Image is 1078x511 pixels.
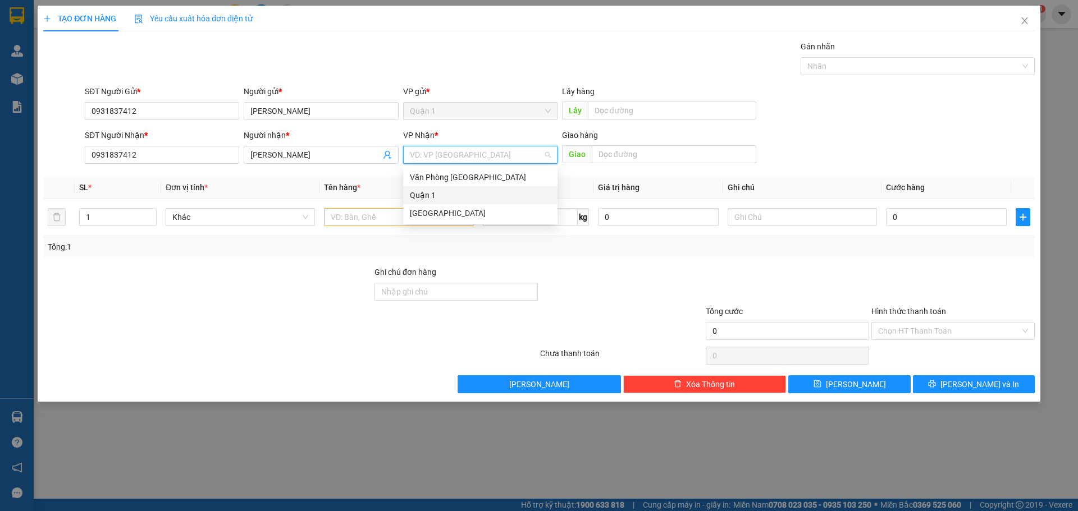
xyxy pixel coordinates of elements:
span: save [814,380,821,389]
button: printer[PERSON_NAME] và In [913,375,1035,393]
div: Người gửi [244,85,398,98]
span: [PERSON_NAME] [826,378,886,390]
div: Tổng: 1 [48,241,416,253]
div: [GEOGRAPHIC_DATA] [410,207,551,219]
div: Nha Trang [403,204,558,222]
div: Quận 1 [410,189,551,201]
label: Gán nhãn [801,42,835,51]
div: SĐT Người Nhận [85,129,239,141]
div: Chưa thanh toán [539,347,705,367]
div: Người nhận [244,129,398,141]
span: VP Nhận [403,131,435,140]
input: 0 [598,208,719,226]
label: Hình thức thanh toán [871,307,946,316]
span: plus [1016,213,1030,222]
input: Dọc đường [592,145,756,163]
span: user-add [383,150,392,159]
button: deleteXóa Thông tin [623,375,787,393]
span: kg [578,208,589,226]
div: Văn Phòng Đà Lạt [403,168,558,186]
input: Ghi Chú [728,208,877,226]
span: close [1020,16,1029,25]
img: icon [134,15,143,24]
button: [PERSON_NAME] [458,375,621,393]
div: VP gửi [403,85,558,98]
div: Văn Phòng [GEOGRAPHIC_DATA] [410,171,551,183]
span: Tổng cước [706,307,743,316]
span: delete [674,380,682,389]
span: Cước hàng [886,183,925,192]
span: Tên hàng [324,183,360,192]
input: VD: Bàn, Ghế [324,208,473,226]
span: Giao hàng [562,131,598,140]
span: printer [928,380,936,389]
div: Quận 1 [403,186,558,204]
span: Giá trị hàng [598,183,640,192]
input: Ghi chú đơn hàng [374,283,538,301]
span: Yêu cầu xuất hóa đơn điện tử [134,14,253,23]
span: plus [43,15,51,22]
th: Ghi chú [723,177,881,199]
span: Khác [172,209,308,225]
span: TẠO ĐƠN HÀNG [43,14,116,23]
div: SĐT Người Gửi [85,85,239,98]
span: [PERSON_NAME] và In [940,378,1019,390]
span: [PERSON_NAME] [509,378,569,390]
span: Đơn vị tính [166,183,208,192]
button: plus [1016,208,1030,226]
button: Close [1009,6,1040,37]
span: Giao [562,145,592,163]
button: delete [48,208,66,226]
span: SL [79,183,88,192]
button: save[PERSON_NAME] [788,375,910,393]
span: Lấy [562,102,588,119]
span: Lấy hàng [562,87,595,96]
span: Xóa Thông tin [686,378,735,390]
span: Quận 1 [410,103,551,119]
label: Ghi chú đơn hàng [374,268,436,277]
input: Dọc đường [588,102,756,119]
